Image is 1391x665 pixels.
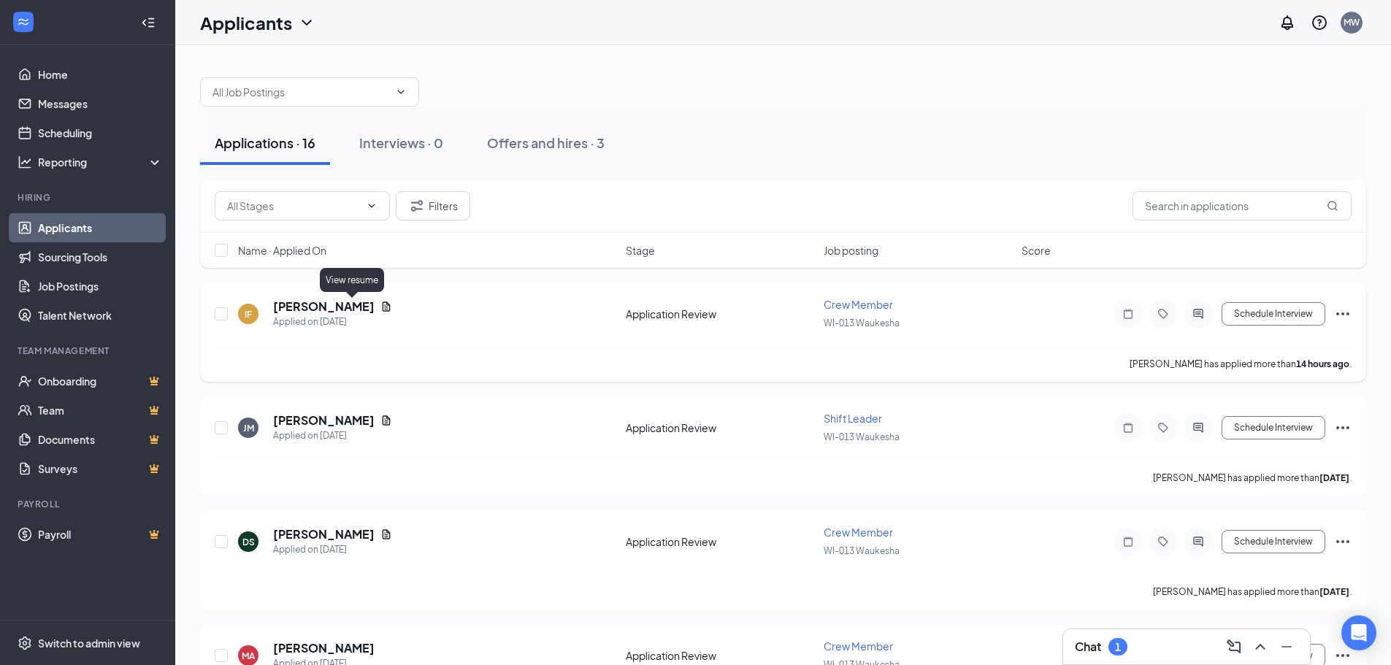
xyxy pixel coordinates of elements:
[1319,472,1349,483] b: [DATE]
[273,542,392,557] div: Applied on [DATE]
[1154,422,1172,434] svg: Tag
[626,420,815,435] div: Application Review
[273,299,375,315] h5: [PERSON_NAME]
[1319,586,1349,597] b: [DATE]
[1327,200,1338,212] svg: MagnifyingGlass
[1222,416,1325,439] button: Schedule Interview
[38,301,163,330] a: Talent Network
[1225,638,1243,656] svg: ComposeMessage
[38,454,163,483] a: SurveysCrown
[1119,422,1137,434] svg: Note
[243,422,254,434] div: JM
[38,118,163,147] a: Scheduling
[18,191,160,204] div: Hiring
[38,425,163,454] a: DocumentsCrown
[38,366,163,396] a: OnboardingCrown
[626,648,815,663] div: Application Review
[626,307,815,321] div: Application Review
[238,243,326,258] span: Name · Applied On
[626,534,815,549] div: Application Review
[1133,191,1352,220] input: Search in applications
[380,301,392,312] svg: Document
[1334,419,1352,437] svg: Ellipses
[273,640,375,656] h5: [PERSON_NAME]
[1275,635,1298,658] button: Minimize
[1252,638,1269,656] svg: ChevronUp
[824,298,893,311] span: Crew Member
[38,155,164,169] div: Reporting
[626,243,655,258] span: Stage
[242,650,255,662] div: MA
[1119,308,1137,320] svg: Note
[38,636,140,650] div: Switch to admin view
[824,243,878,258] span: Job posting
[245,308,252,320] div: IF
[1311,14,1328,31] svg: QuestionInfo
[215,134,315,152] div: Applications · 16
[38,213,163,242] a: Applicants
[1341,615,1376,650] div: Open Intercom Messenger
[1249,635,1272,658] button: ChevronUp
[1022,243,1051,258] span: Score
[38,60,163,89] a: Home
[1130,358,1352,370] p: [PERSON_NAME] has applied more than .
[824,639,893,653] span: Crew Member
[18,636,32,650] svg: Settings
[242,536,255,548] div: DS
[824,431,900,442] span: WI-013 Waukesha
[1334,647,1352,664] svg: Ellipses
[1222,635,1246,658] button: ComposeMessage
[200,10,292,35] h1: Applicants
[1154,308,1172,320] svg: Tag
[18,155,32,169] svg: Analysis
[1222,530,1325,553] button: Schedule Interview
[1189,308,1207,320] svg: ActiveChat
[1279,14,1296,31] svg: Notifications
[824,545,900,556] span: WI-013 Waukesha
[380,415,392,426] svg: Document
[1189,536,1207,547] svg: ActiveChat
[1119,536,1137,547] svg: Note
[16,15,31,29] svg: WorkstreamLogo
[396,191,470,220] button: Filter Filters
[366,200,378,212] svg: ChevronDown
[1344,16,1360,28] div: MW
[38,396,163,425] a: TeamCrown
[38,89,163,118] a: Messages
[380,528,392,540] svg: Document
[273,315,392,329] div: Applied on [DATE]
[1154,536,1172,547] svg: Tag
[1334,305,1352,323] svg: Ellipses
[18,345,160,357] div: Team Management
[824,412,882,425] span: Shift Leader
[824,318,900,328] span: WI-013 Waukesha
[1189,422,1207,434] svg: ActiveChat
[320,268,384,292] div: View resume
[487,134,605,152] div: Offers and hires · 3
[212,84,389,100] input: All Job Postings
[408,197,426,215] svg: Filter
[38,520,163,549] a: PayrollCrown
[1115,641,1121,653] div: 1
[273,412,375,428] h5: [PERSON_NAME]
[273,526,375,542] h5: [PERSON_NAME]
[141,15,156,30] svg: Collapse
[359,134,443,152] div: Interviews · 0
[1296,358,1349,369] b: 14 hours ago
[395,86,407,98] svg: ChevronDown
[298,14,315,31] svg: ChevronDown
[18,498,160,510] div: Payroll
[38,272,163,301] a: Job Postings
[1278,638,1295,656] svg: Minimize
[1222,302,1325,326] button: Schedule Interview
[38,242,163,272] a: Sourcing Tools
[273,428,392,443] div: Applied on [DATE]
[1153,585,1352,598] p: [PERSON_NAME] has applied more than .
[824,526,893,539] span: Crew Member
[227,198,360,214] input: All Stages
[1153,472,1352,484] p: [PERSON_NAME] has applied more than .
[1075,639,1101,655] h3: Chat
[1334,533,1352,550] svg: Ellipses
